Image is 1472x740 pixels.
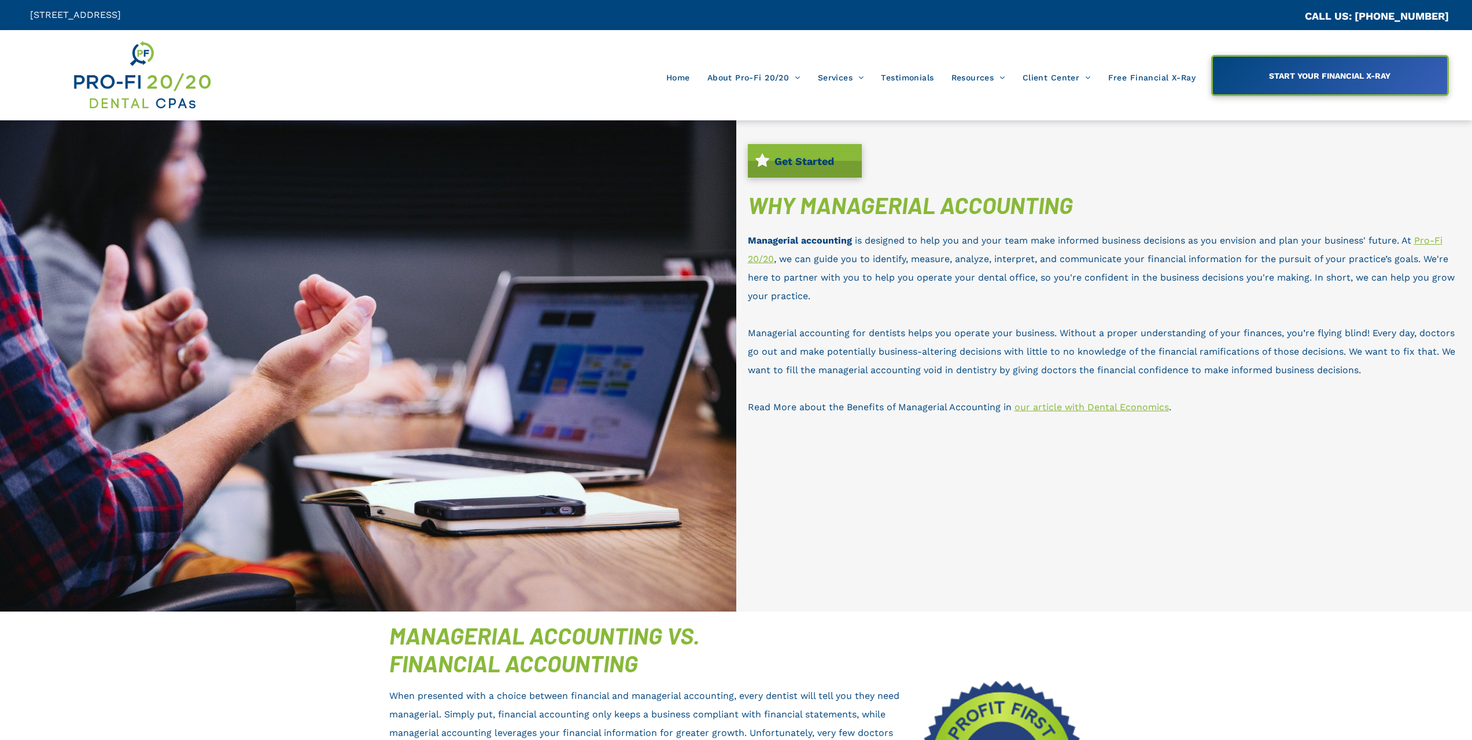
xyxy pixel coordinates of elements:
[72,39,212,112] img: Get Dental CPA Consulting, Bookkeeping, & Bank Loans
[1305,10,1449,22] a: CALL US: [PHONE_NUMBER]
[748,327,1455,375] span: Managerial accounting for dentists helps you operate your business. Without a proper understandin...
[699,67,809,89] a: About Pro-Fi 20/20
[1265,65,1394,86] span: START YOUR FINANCIAL X-RAY
[748,191,1073,219] span: WHY MANAGERIAL ACCOUNTING
[389,621,699,677] font: MANAGERIAL ACCOUNTING VS. FINANCIAL ACCOUNTING
[748,253,1455,301] span: , we can guide you to identify, measure, analyze, interpret, and communicate your financial infor...
[748,235,852,246] span: Managerial accounting
[872,67,942,89] a: Testimonials
[748,144,862,178] a: Get Started
[943,67,1014,89] a: Resources
[1211,55,1449,96] a: START YOUR FINANCIAL X-RAY
[30,9,121,20] span: [STREET_ADDRESS]
[770,149,838,173] span: Get Started
[1256,11,1305,22] span: CA::CALLC
[809,67,873,89] a: Services
[748,402,1012,413] span: Read More about the Benefits of Managerial Accounting in
[658,67,699,89] a: Home
[1169,402,1171,413] span: .
[1014,402,1169,413] a: our article with Dental Economics
[1100,67,1204,89] a: Free Financial X-Ray
[1014,67,1100,89] a: Client Center
[855,235,1411,246] span: is designed to help you and your team make informed business decisions as you envision and plan y...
